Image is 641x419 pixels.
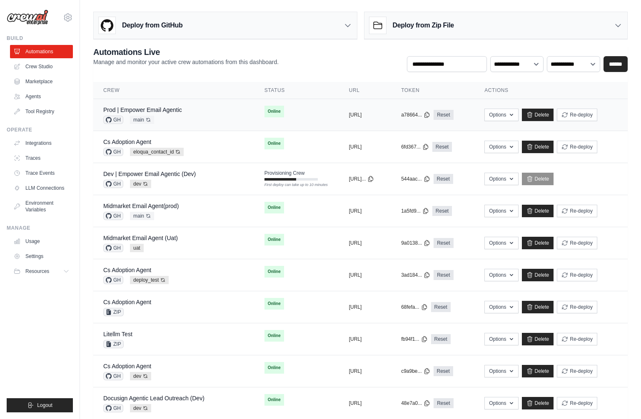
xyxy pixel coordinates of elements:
a: Environment Variables [10,196,73,216]
a: Usage [10,235,73,248]
a: Agents [10,90,73,103]
a: Reset [432,142,452,152]
a: Midmarket Email Agent(prod) [103,203,179,209]
button: 1a5fd9... [401,208,429,214]
span: dev [130,180,151,188]
span: Provisioning Crew [264,170,305,176]
span: dev [130,372,151,380]
a: Marketplace [10,75,73,88]
a: Tool Registry [10,105,73,118]
div: Manage [7,225,73,231]
a: LLM Connections [10,181,73,195]
span: GH [103,116,123,124]
button: Options [484,237,518,249]
button: Options [484,173,518,185]
a: Midmarket Email Agent (Uat) [103,235,178,241]
h3: Deploy from Zip File [393,20,454,30]
button: Options [484,205,518,217]
h2: Automations Live [93,46,279,58]
button: Options [484,333,518,345]
button: 6fd367... [401,144,429,150]
span: dev [130,404,151,412]
button: 68fefa... [401,304,427,310]
a: Reset [434,270,453,280]
span: GH [103,404,123,412]
img: GitHub Logo [99,17,115,34]
button: Options [484,397,518,409]
th: URL [339,82,391,99]
span: Logout [37,402,52,409]
span: Online [264,362,284,374]
button: Re-deploy [557,237,597,249]
a: Delete [522,365,554,377]
span: Online [264,202,284,213]
p: Manage and monitor your active crew automations from this dashboard. [93,58,279,66]
button: Re-deploy [557,109,597,121]
button: Options [484,109,518,121]
button: Re-deploy [557,301,597,313]
span: GH [103,276,123,284]
button: Resources [10,265,73,278]
span: Online [264,298,284,310]
a: Trace Events [10,166,73,180]
a: Delete [522,173,554,185]
span: Online [264,266,284,278]
span: main [130,212,154,220]
button: Options [484,301,518,313]
a: Reset [431,302,451,312]
a: Reset [434,174,453,184]
button: 3ad184... [401,272,430,278]
a: Dev | Empower Email Agentic (Dev) [103,171,196,177]
a: Delete [522,205,554,217]
h3: Deploy from GitHub [122,20,182,30]
a: Cs Adoption Agent [103,363,151,369]
a: Reset [434,398,453,408]
span: main [130,116,154,124]
a: Prod | Empower Email Agentic [103,107,182,113]
a: Reset [434,238,453,248]
span: Online [264,330,284,342]
button: 544aac... [401,176,430,182]
a: Delete [522,237,554,249]
button: Re-deploy [557,205,597,217]
button: Options [484,365,518,377]
button: Re-deploy [557,333,597,345]
span: GH [103,244,123,252]
span: Online [264,106,284,117]
img: Logo [7,10,48,25]
a: Crew Studio [10,60,73,73]
span: GH [103,372,123,380]
span: Online [264,394,284,406]
a: Litellm Test [103,331,132,337]
a: Reset [432,206,452,216]
span: Online [264,234,284,245]
span: deploy_test [130,276,169,284]
span: GH [103,212,123,220]
span: GH [103,148,123,156]
span: ZIP [103,340,124,348]
th: Actions [474,82,628,99]
button: Options [484,141,518,153]
a: Settings [10,250,73,263]
button: Re-deploy [557,397,597,409]
span: ZIP [103,308,124,316]
button: Re-deploy [557,269,597,281]
a: Delete [522,397,554,409]
a: Reset [434,366,453,376]
button: Logout [7,398,73,412]
span: uat [130,244,144,252]
a: Automations [10,45,73,58]
a: Reset [434,110,453,120]
a: Reset [431,334,451,344]
th: Status [254,82,339,99]
a: Cs Adoption Agent [103,139,151,145]
button: Re-deploy [557,365,597,377]
button: a78664... [401,112,430,118]
button: 9a0138... [401,240,430,246]
span: GH [103,180,123,188]
button: 48e7a0... [401,400,430,407]
button: Re-deploy [557,141,597,153]
a: Cs Adoption Agent [103,267,151,273]
a: Docusign Agentic Lead Outreach (Dev) [103,395,205,402]
th: Crew [93,82,254,99]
